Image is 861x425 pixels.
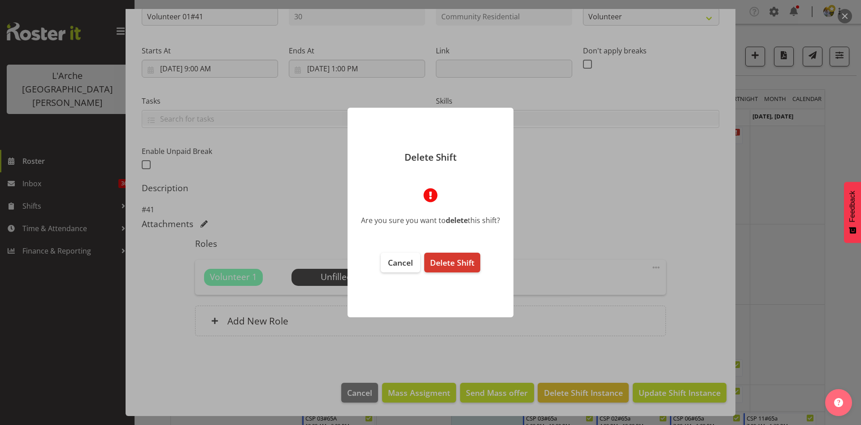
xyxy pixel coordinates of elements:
[430,257,474,268] span: Delete Shift
[357,153,504,162] p: Delete Shift
[848,191,857,222] span: Feedback
[381,253,420,272] button: Cancel
[361,215,500,226] div: Are you sure you want to this shift?
[388,257,413,268] span: Cancel
[424,253,480,272] button: Delete Shift
[844,182,861,243] button: Feedback - Show survey
[446,215,468,225] b: delete
[834,398,843,407] img: help-xxl-2.png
